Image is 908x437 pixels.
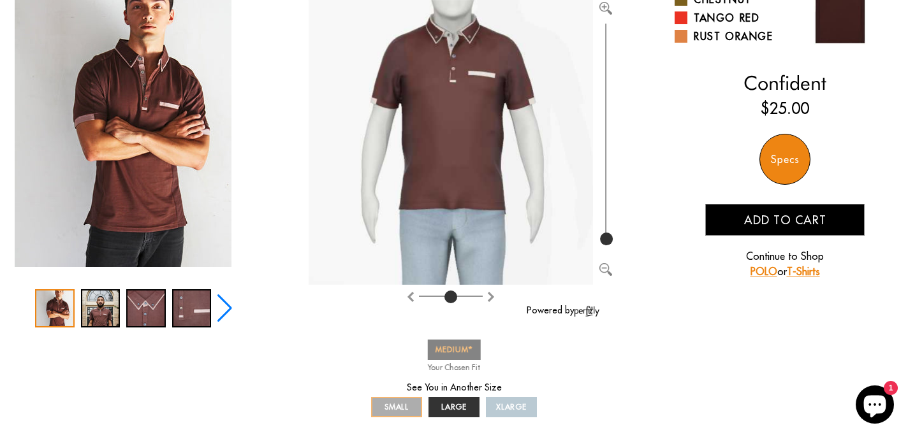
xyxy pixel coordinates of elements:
span: SMALL [384,402,409,412]
a: Powered by [527,304,600,316]
p: Continue to Shop or [705,248,865,279]
div: 3 / 5 [126,289,166,327]
span: LARGE [441,402,467,412]
a: T-Shirts [787,265,820,278]
button: Rotate clockwise [406,288,416,303]
div: 4 / 5 [172,289,212,327]
inbox-online-store-chat: Shopify online store chat [852,385,898,427]
a: POLO [751,265,777,278]
button: Zoom out [599,261,612,274]
h2: Confident [675,71,895,94]
div: Next slide [216,294,233,322]
ins: $25.00 [761,97,809,120]
a: MEDIUM [428,340,481,360]
img: perfitly-logo_73ae6c82-e2e3-4a36-81b1-9e913f6ac5a1.png [575,306,600,317]
a: SMALL [371,397,422,417]
div: 1 / 5 [35,289,75,327]
img: Zoom out [599,263,612,276]
div: 2 / 5 [81,289,121,327]
a: Tango Red [675,10,775,25]
a: XLARGE [486,397,537,417]
button: Rotate counter clockwise [486,288,496,303]
img: Zoom in [599,2,612,15]
img: Rotate clockwise [406,292,416,302]
div: Specs [759,134,810,185]
a: LARGE [428,397,480,417]
img: Rotate counter clockwise [486,292,496,302]
span: Add to cart [744,213,826,227]
span: XLARGE [496,402,527,412]
a: Rust Orange [675,29,775,44]
button: Add to cart [705,204,865,236]
span: MEDIUM [436,345,473,354]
